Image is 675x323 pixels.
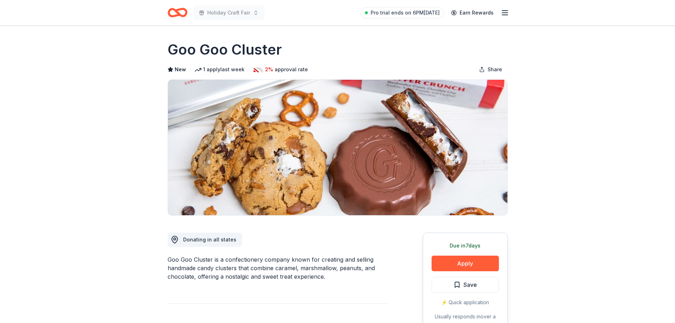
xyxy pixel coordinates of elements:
[473,62,508,77] button: Share
[488,65,502,74] span: Share
[447,6,498,19] a: Earn Rewards
[168,40,282,60] h1: Goo Goo Cluster
[361,7,444,18] a: Pro trial ends on 6PM[DATE]
[463,280,477,289] span: Save
[168,80,507,215] img: Image for Goo Goo Cluster
[195,65,244,74] div: 1 apply last week
[432,298,499,307] div: ⚡️ Quick application
[371,9,440,17] span: Pro trial ends on 6PM[DATE]
[168,255,389,281] div: Goo Goo Cluster is a confectionery company known for creating and selling handmade candy clusters...
[275,65,308,74] span: approval rate
[183,236,236,243] span: Donating in all states
[193,6,264,20] button: Holiday Craft Fair
[432,277,499,293] button: Save
[175,65,186,74] span: New
[207,9,250,17] span: Holiday Craft Fair
[168,4,187,21] a: Home
[432,256,499,271] button: Apply
[432,241,499,250] div: Due in 7 days
[265,65,273,74] span: 2%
